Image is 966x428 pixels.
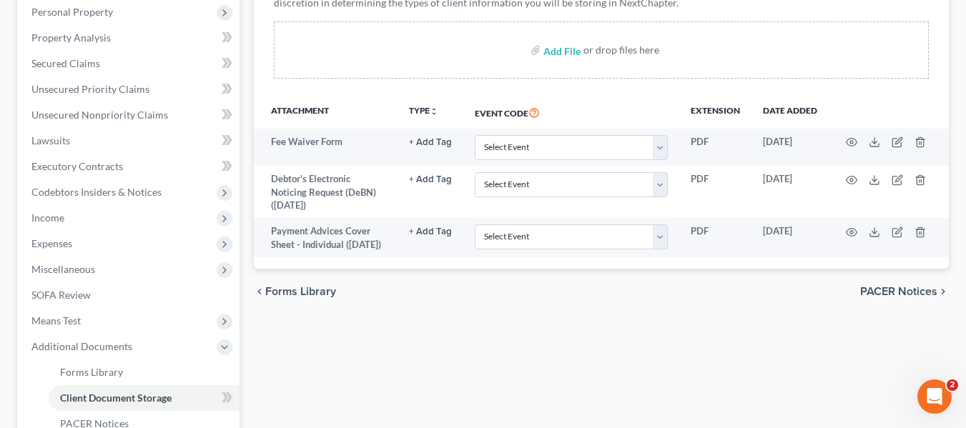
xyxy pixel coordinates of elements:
[60,366,123,378] span: Forms Library
[860,286,949,297] button: PACER Notices chevron_right
[583,43,659,57] div: or drop files here
[409,172,452,186] a: + Add Tag
[917,379,952,414] iframe: Intercom live chat
[409,227,452,237] button: + Add Tag
[937,286,949,297] i: chevron_right
[20,76,240,102] a: Unsecured Priority Claims
[31,237,72,249] span: Expenses
[31,314,81,327] span: Means Test
[254,166,398,218] td: Debtor's Electronic Noticing Request (DeBN) ([DATE])
[679,166,751,218] td: PDF
[409,135,452,149] a: + Add Tag
[265,286,336,297] span: Forms Library
[947,379,958,391] span: 2
[31,31,111,44] span: Property Analysis
[31,263,95,275] span: Miscellaneous
[751,218,829,257] td: [DATE]
[679,96,751,129] th: Extension
[751,96,829,129] th: Date added
[31,134,70,146] span: Lawsuits
[31,289,91,301] span: SOFA Review
[430,107,438,116] i: unfold_more
[20,128,240,154] a: Lawsuits
[20,282,240,308] a: SOFA Review
[20,102,240,128] a: Unsecured Nonpriority Claims
[31,109,168,121] span: Unsecured Nonpriority Claims
[409,106,438,116] button: TYPEunfold_more
[254,218,398,257] td: Payment Advices Cover Sheet - Individual ([DATE])
[860,286,937,297] span: PACER Notices
[20,51,240,76] a: Secured Claims
[254,96,398,129] th: Attachment
[49,385,240,411] a: Client Document Storage
[31,83,149,95] span: Unsecured Priority Claims
[679,129,751,166] td: PDF
[20,25,240,51] a: Property Analysis
[31,6,113,18] span: Personal Property
[254,286,336,297] button: chevron_left Forms Library
[463,96,679,129] th: Event Code
[409,224,452,238] a: + Add Tag
[751,166,829,218] td: [DATE]
[31,57,100,69] span: Secured Claims
[254,129,398,166] td: Fee Waiver Form
[20,154,240,179] a: Executory Contracts
[60,392,172,404] span: Client Document Storage
[254,286,265,297] i: chevron_left
[31,340,132,352] span: Additional Documents
[409,175,452,184] button: + Add Tag
[31,186,162,198] span: Codebtors Insiders & Notices
[751,129,829,166] td: [DATE]
[31,160,123,172] span: Executory Contracts
[409,138,452,147] button: + Add Tag
[679,218,751,257] td: PDF
[31,211,64,224] span: Income
[49,359,240,385] a: Forms Library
